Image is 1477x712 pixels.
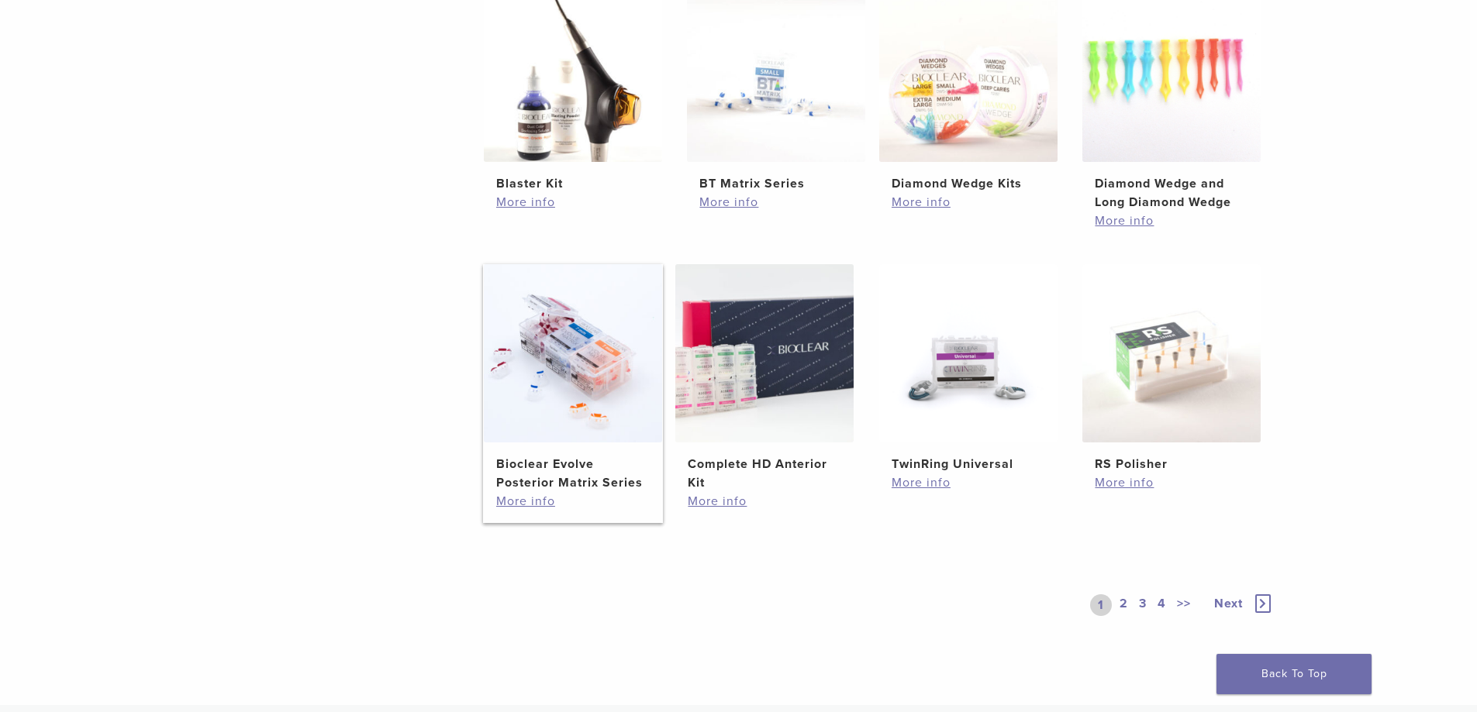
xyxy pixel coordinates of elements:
[688,492,841,511] a: More info
[699,193,853,212] a: More info
[484,264,662,442] img: Bioclear Evolve Posterior Matrix Series
[1095,174,1248,212] h2: Diamond Wedge and Long Diamond Wedge
[892,455,1045,473] h2: TwinRing Universal
[1154,594,1169,616] a: 4
[496,193,650,212] a: More info
[892,193,1045,212] a: More info
[1174,594,1194,616] a: >>
[688,455,841,492] h2: Complete HD Anterior Kit
[1116,594,1131,616] a: 2
[1095,455,1248,473] h2: RS Polisher
[1082,264,1261,442] img: RS Polisher
[675,264,855,492] a: Complete HD Anterior KitComplete HD Anterior Kit
[675,264,854,442] img: Complete HD Anterior Kit
[892,174,1045,193] h2: Diamond Wedge Kits
[496,492,650,511] a: More info
[878,264,1059,473] a: TwinRing UniversalTwinRing Universal
[496,174,650,193] h2: Blaster Kit
[483,264,664,492] a: Bioclear Evolve Posterior Matrix SeriesBioclear Evolve Posterior Matrix Series
[1214,596,1243,611] span: Next
[1095,473,1248,492] a: More info
[1136,594,1150,616] a: 3
[892,473,1045,492] a: More info
[1216,654,1372,694] a: Back To Top
[1090,594,1112,616] a: 1
[1082,264,1262,473] a: RS PolisherRS Polisher
[1095,212,1248,230] a: More info
[879,264,1058,442] img: TwinRing Universal
[496,455,650,492] h2: Bioclear Evolve Posterior Matrix Series
[699,174,853,193] h2: BT Matrix Series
